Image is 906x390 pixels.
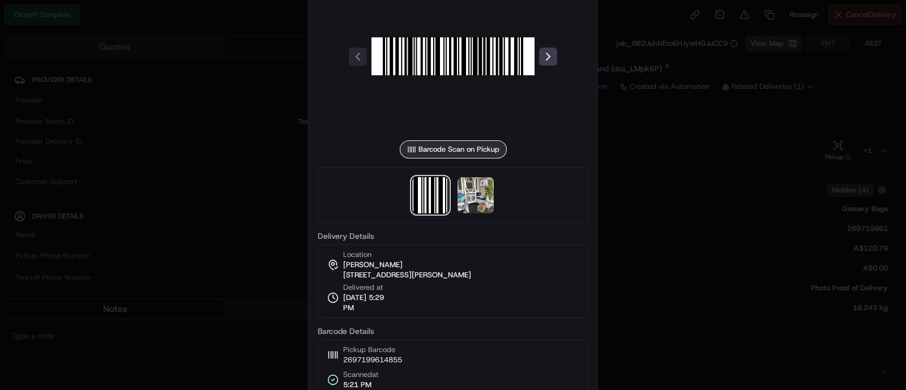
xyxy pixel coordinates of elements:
span: [STREET_ADDRESS][PERSON_NAME] [343,270,471,280]
label: Delivery Details [318,232,588,240]
span: [PERSON_NAME] [343,260,403,270]
span: Scanned at [343,370,379,380]
span: [DATE] 5:29 PM [343,293,395,313]
span: Location [343,250,371,260]
img: barcode_scan_on_pickup image [412,177,448,213]
span: 5:21 PM [343,380,379,390]
label: Barcode Details [318,327,588,335]
span: 2697199614855 [343,355,402,365]
img: photo_proof_of_delivery image [458,177,494,213]
span: Delivered at [343,282,395,293]
div: Barcode Scan on Pickup [400,140,507,158]
span: Pickup Barcode [343,345,402,355]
